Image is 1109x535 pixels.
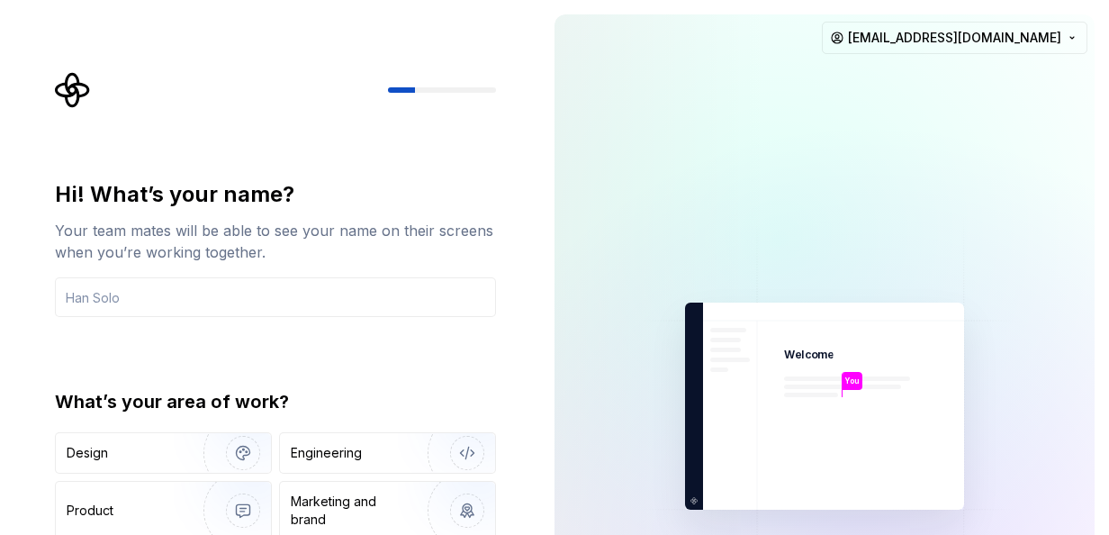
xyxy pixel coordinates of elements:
div: Marketing and brand [291,493,412,529]
button: [EMAIL_ADDRESS][DOMAIN_NAME] [822,22,1087,54]
div: Product [67,502,113,520]
p: You [845,376,859,386]
div: Hi! What’s your name? [55,180,496,209]
svg: Supernova Logo [55,72,91,108]
div: What’s your area of work? [55,389,496,414]
div: Your team mates will be able to see your name on their screens when you’re working together. [55,220,496,263]
p: Welcome [784,348,834,362]
div: Engineering [291,444,362,462]
span: [EMAIL_ADDRESS][DOMAIN_NAME] [848,29,1061,47]
div: Design [67,444,108,462]
input: Han Solo [55,277,496,317]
